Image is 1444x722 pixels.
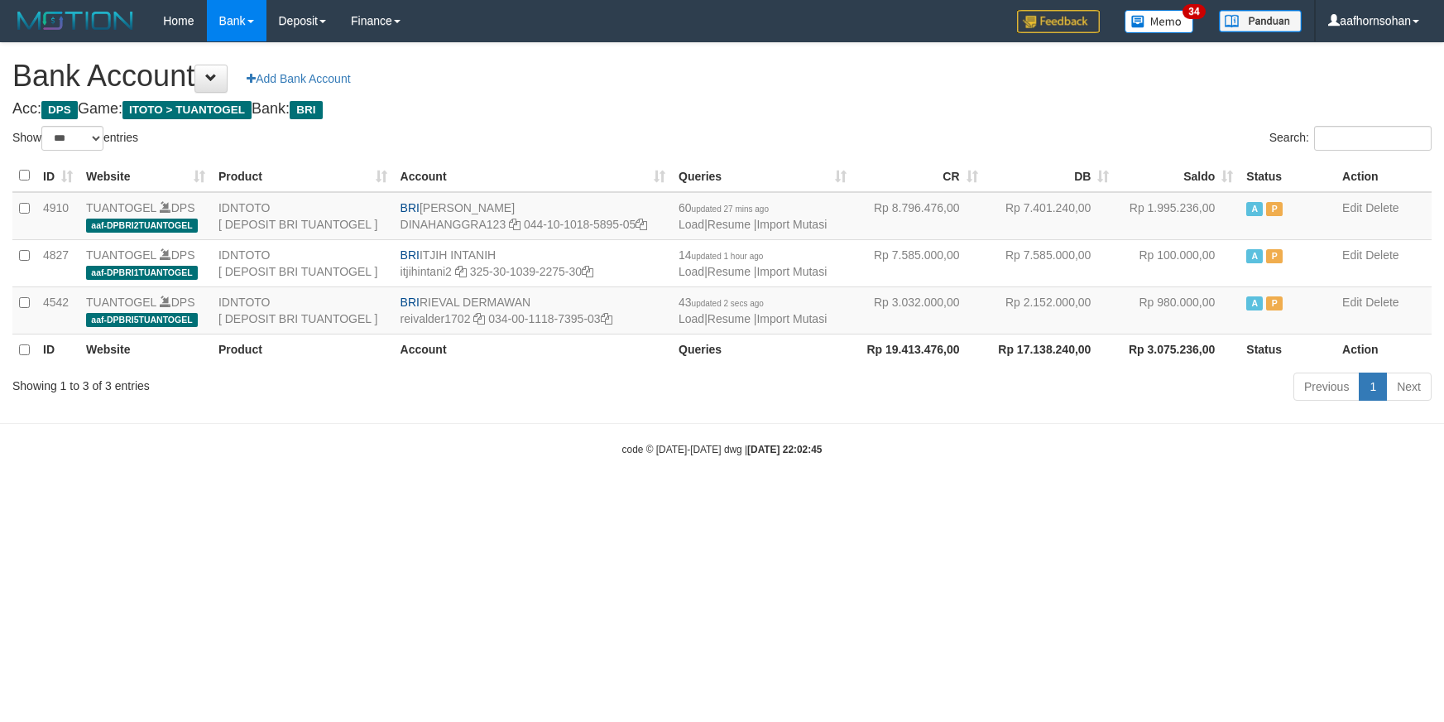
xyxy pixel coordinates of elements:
[708,312,751,325] a: Resume
[36,192,79,240] td: 4910
[86,248,156,262] a: TUANTOGEL
[401,265,452,278] a: itjihintani2
[756,312,827,325] a: Import Mutasi
[1115,334,1240,366] th: Rp 3.075.236,00
[853,160,985,192] th: CR: activate to sort column ascending
[1359,373,1387,401] a: 1
[1342,296,1362,309] a: Edit
[1365,296,1398,309] a: Delete
[1115,160,1240,192] th: Saldo: activate to sort column ascending
[290,101,322,119] span: BRI
[853,286,985,334] td: Rp 3.032.000,00
[1365,201,1398,214] a: Delete
[212,286,394,334] td: IDNTOTO [ DEPOSIT BRI TUANTOGEL ]
[1386,373,1432,401] a: Next
[1336,160,1432,192] th: Action
[679,201,769,214] span: 60
[1115,286,1240,334] td: Rp 980.000,00
[79,160,212,192] th: Website: activate to sort column ascending
[692,252,764,261] span: updated 1 hour ago
[473,312,485,325] a: Copy reivalder1702 to clipboard
[86,313,198,327] span: aaf-DPBRI5TUANTOGEL
[1314,126,1432,151] input: Search:
[853,334,985,366] th: Rp 19.413.476,00
[36,239,79,286] td: 4827
[985,334,1116,366] th: Rp 17.138.240,00
[394,286,672,334] td: RIEVAL DERMAWAN 034-00-1118-7395-03
[394,192,672,240] td: [PERSON_NAME] 044-10-1018-5895-05
[212,192,394,240] td: IDNTOTO [ DEPOSIT BRI TUANTOGEL ]
[401,312,471,325] a: reivalder1702
[212,239,394,286] td: IDNTOTO [ DEPOSIT BRI TUANTOGEL ]
[985,286,1116,334] td: Rp 2.152.000,00
[1266,249,1283,263] span: Paused
[1115,239,1240,286] td: Rp 100.000,00
[708,218,751,231] a: Resume
[86,296,156,309] a: TUANTOGEL
[853,192,985,240] td: Rp 8.796.476,00
[1240,160,1336,192] th: Status
[985,160,1116,192] th: DB: activate to sort column ascending
[679,248,827,278] span: | |
[86,201,156,214] a: TUANTOGEL
[672,334,853,366] th: Queries
[985,239,1116,286] td: Rp 7.585.000,00
[1246,202,1263,216] span: Active
[41,126,103,151] select: Showentries
[86,266,198,280] span: aaf-DPBRI1TUANTOGEL
[36,286,79,334] td: 4542
[1017,10,1100,33] img: Feedback.jpg
[394,239,672,286] td: ITJIH INTANIH 325-30-1039-2275-30
[12,101,1432,118] h4: Acc: Game: Bank:
[679,265,704,278] a: Load
[1183,4,1205,19] span: 34
[394,334,672,366] th: Account
[455,265,467,278] a: Copy itjihintani2 to clipboard
[1115,192,1240,240] td: Rp 1.995.236,00
[1365,248,1398,262] a: Delete
[636,218,647,231] a: Copy 044101018589505 to clipboard
[212,334,394,366] th: Product
[756,265,827,278] a: Import Mutasi
[1342,201,1362,214] a: Edit
[679,296,827,325] span: | |
[747,444,822,455] strong: [DATE] 22:02:45
[1219,10,1302,32] img: panduan.png
[86,219,198,233] span: aaf-DPBRI2TUANTOGEL
[401,201,420,214] span: BRI
[756,218,827,231] a: Import Mutasi
[601,312,612,325] a: Copy 034001118739503 to clipboard
[1246,296,1263,310] span: Active
[679,218,704,231] a: Load
[509,218,521,231] a: Copy DINAHANGGRA123 to clipboard
[12,8,138,33] img: MOTION_logo.png
[679,312,704,325] a: Load
[1266,296,1283,310] span: Paused
[679,201,827,231] span: | |
[679,248,763,262] span: 14
[1293,373,1360,401] a: Previous
[122,101,252,119] span: ITOTO > TUANTOGEL
[79,239,212,286] td: DPS
[212,160,394,192] th: Product: activate to sort column ascending
[401,248,420,262] span: BRI
[1342,248,1362,262] a: Edit
[1336,334,1432,366] th: Action
[1125,10,1194,33] img: Button%20Memo.svg
[401,218,506,231] a: DINAHANGGRA123
[12,60,1432,93] h1: Bank Account
[36,334,79,366] th: ID
[394,160,672,192] th: Account: activate to sort column ascending
[708,265,751,278] a: Resume
[79,286,212,334] td: DPS
[1246,249,1263,263] span: Active
[79,334,212,366] th: Website
[1269,126,1432,151] label: Search:
[672,160,853,192] th: Queries: activate to sort column ascending
[679,296,764,309] span: 43
[692,205,769,214] span: updated 27 mins ago
[12,126,138,151] label: Show entries
[79,192,212,240] td: DPS
[401,296,420,309] span: BRI
[692,299,764,308] span: updated 2 secs ago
